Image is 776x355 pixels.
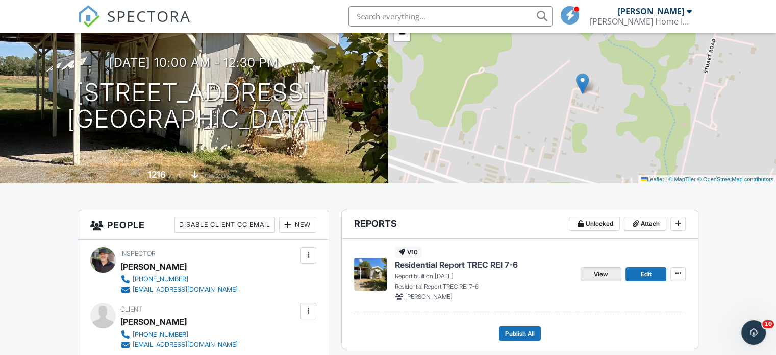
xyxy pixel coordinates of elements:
a: Zoom out [394,26,410,41]
div: [PERSON_NAME] [120,259,187,274]
a: Leaflet [641,176,664,182]
img: Marker [576,73,589,94]
iframe: Intercom live chat [741,320,766,345]
span: Client [120,305,142,313]
span: 10 [762,320,774,328]
a: [PHONE_NUMBER] [120,274,238,285]
span: | [665,176,667,182]
h1: [STREET_ADDRESS] [GEOGRAPHIC_DATA] [67,79,320,133]
div: [EMAIL_ADDRESS][DOMAIN_NAME] [133,286,238,294]
input: Search everything... [348,6,553,27]
a: [EMAIL_ADDRESS][DOMAIN_NAME] [120,340,238,350]
div: [PHONE_NUMBER] [133,330,188,339]
div: [PHONE_NUMBER] [133,275,188,283]
span: SPECTORA [107,5,191,27]
div: 1216 [148,169,166,180]
div: New [279,217,316,233]
h3: [DATE] 10:00 am - 12:30 pm [109,56,279,69]
a: © OpenStreetMap contributors [697,176,773,182]
div: [EMAIL_ADDRESS][DOMAIN_NAME] [133,341,238,349]
a: [PHONE_NUMBER] [120,329,238,340]
span: − [398,27,405,40]
a: SPECTORA [78,14,191,35]
span: Inspector [120,250,156,257]
img: The Best Home Inspection Software - Spectora [78,5,100,28]
span: crawlspace [200,172,232,179]
h3: People [78,210,329,240]
span: sq. ft. [167,172,182,179]
div: [PERSON_NAME] [120,314,187,329]
div: Disable Client CC Email [174,217,275,233]
div: [PERSON_NAME] [618,6,684,16]
a: © MapTiler [668,176,696,182]
a: [EMAIL_ADDRESS][DOMAIN_NAME] [120,285,238,295]
div: Vance Home Inspections [590,16,692,27]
